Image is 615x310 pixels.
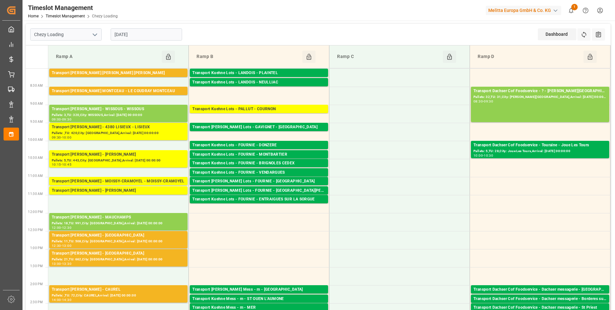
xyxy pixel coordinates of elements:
div: - [61,136,62,139]
div: Pallets: 3,TU: 160,City: MOISSY-CRAMOYEL,Arrival: [DATE] 00:00:00 [52,185,185,190]
div: Transport Kuehne Lots - LANDOIS - PLAINTEL [192,70,326,76]
div: Pallets: ,TU: 487,City: [GEOGRAPHIC_DATA],Arrival: [DATE] 00:00:00 [192,112,326,118]
div: Pallets: 4,TU: ,City: [GEOGRAPHIC_DATA],Arrival: [DATE] 00:00:00 [192,185,326,190]
div: Dashboard [538,28,576,40]
div: Pallets: 18,TU: 991,City: [GEOGRAPHIC_DATA],Arrival: [DATE] 00:00:00 [52,221,185,226]
div: 14:00 [52,298,61,301]
span: 10:00 AM [28,138,43,141]
span: 9:30 AM [30,120,43,123]
div: 13:30 [62,262,71,265]
div: Transport Dachser Cof Foodservice - ? - [PERSON_NAME][GEOGRAPHIC_DATA] [473,88,607,94]
div: Transport [PERSON_NAME] - [GEOGRAPHIC_DATA] [52,250,185,257]
div: Pallets: 5,TU: 443,City: [GEOGRAPHIC_DATA],Arrival: [DATE] 00:00:00 [52,158,185,163]
div: - [61,163,62,166]
div: 08:30 [473,100,483,103]
div: Pallets: ,TU: 76,City: [PERSON_NAME] [PERSON_NAME],Arrival: [DATE] 00:00:00 [52,76,185,82]
div: Transport [PERSON_NAME] Lots - FOURNIE - [GEOGRAPHIC_DATA][PERSON_NAME] [192,188,326,194]
div: - [61,244,62,247]
div: Pallets: 9,TU: ,City: [GEOGRAPHIC_DATA],Arrival: [DATE] 00:00:00 [192,131,326,136]
div: Pallets: 5,TU: 28,City: Joue Les Tours,Arrival: [DATE] 00:00:00 [473,149,607,154]
div: Transport Kuehne Lots - FOURNIE - DONZERE [192,142,326,149]
div: Pallets: 1,TU: 24,City: Borderes sur l'echez,Arrival: [DATE] 00:00:00 [473,302,607,308]
div: Pallets: 4,TU: ,City: MONTBARTIER,Arrival: [DATE] 00:00:00 [192,158,326,163]
div: Pallets: 3,TU: ,City: NEULLIAC,Arrival: [DATE] 00:00:00 [192,86,326,91]
span: 12:00 PM [28,210,43,214]
span: 12:30 PM [28,228,43,232]
span: 11:00 AM [28,174,43,178]
input: Type to search/select [30,28,102,41]
div: Transport [PERSON_NAME] - 4380 LISIEUX - LISIEUX [52,124,185,131]
div: Transport [PERSON_NAME] - CAUREL [52,286,185,293]
div: Pallets: 3,TU: ,City: DONZERE,Arrival: [DATE] 00:00:00 [192,149,326,154]
div: Pallets: 3,TU: ,City: BRIGNOLES CEDEX,Arrival: [DATE] 00:00:00 [192,167,326,172]
span: 11:30 AM [28,192,43,196]
button: Help Center [578,3,593,18]
a: Timeslot Management [46,14,85,18]
div: Melitta Europa GmbH & Co. KG [486,6,561,15]
div: Transport Kuehne Lots - FOURNIE - MONTBARTIER [192,151,326,158]
input: DD-MM-YYYY [111,28,182,41]
div: Pallets: ,TU: 196,City: [GEOGRAPHIC_DATA],Arrival: [DATE] 00:00:00 [52,194,185,199]
div: Ramp A [53,51,162,63]
div: Transport [PERSON_NAME] Lots - FOURNIE - [GEOGRAPHIC_DATA] [192,178,326,185]
div: Ramp B [194,51,302,63]
span: 2:30 PM [30,300,43,304]
div: Pallets: 11,TU: 508,City: [GEOGRAPHIC_DATA],Arrival: [DATE] 00:00:00 [52,239,185,244]
div: - [483,154,484,157]
span: 1:00 PM [30,246,43,250]
div: Transport [PERSON_NAME] Mess - m - [GEOGRAPHIC_DATA] [192,286,326,293]
div: Pallets: 32,TU: 31,City: [PERSON_NAME][GEOGRAPHIC_DATA],Arrival: [DATE] 00:00:00 [473,94,607,100]
span: 2:00 PM [30,282,43,286]
div: Transport [PERSON_NAME] - MAUCHAMPS [52,214,185,221]
div: 12:30 [62,226,71,229]
div: 13:00 [62,244,71,247]
div: Transport Dachser Cof Foodservice - Dachser messagerie - Borderes sur l'echez [473,296,607,302]
div: 12:00 [52,226,61,229]
div: 09:30 [62,118,71,121]
button: open menu [90,30,99,40]
div: Pallets: ,TU: 21,City: [GEOGRAPHIC_DATA],Arrival: [DATE] 00:00:00 [192,293,326,298]
div: - [61,118,62,121]
div: Transport [PERSON_NAME] - [PERSON_NAME] [52,151,185,158]
a: Home [28,14,39,18]
div: Transport Dachser Cof Foodservice - Touraine - Joue Les Tours [473,142,607,149]
div: Transport Dachser Cof Foodservice - Dachser messagerie - [GEOGRAPHIC_DATA] [473,286,607,293]
button: Melitta Europa GmbH & Co. KG [486,4,564,16]
div: Transport [PERSON_NAME] - WISSOUS - WISSOUS [52,106,185,112]
div: - [61,226,62,229]
div: 13:00 [52,262,61,265]
div: Transport [PERSON_NAME] MONTCEAU - LE COUDRAY MONTCEAU [52,88,185,94]
div: 09:30 [52,136,61,139]
div: Pallets: 3,TU: 372,City: [GEOGRAPHIC_DATA],Arrival: [DATE] 00:00:00 [192,176,326,181]
div: 10:30 [484,154,493,157]
span: 1 [571,4,578,10]
span: 9:00 AM [30,102,43,105]
div: - [61,298,62,301]
div: Pallets: ,TU: 420,City: [GEOGRAPHIC_DATA],Arrival: [DATE] 00:00:00 [52,131,185,136]
div: Pallets: ,TU: 72,City: CAUREL,Arrival: [DATE] 00:00:00 [52,293,185,298]
div: 10:15 [52,163,61,166]
div: 14:30 [62,298,71,301]
div: Ramp D [475,51,583,63]
div: Transport [PERSON_NAME] - [PERSON_NAME] [52,188,185,194]
div: Pallets: ,TU: 6,City: [GEOGRAPHIC_DATA] L'AUMONE,Arrival: [DATE] 00:00:00 [192,302,326,308]
span: 1:30 PM [30,264,43,268]
div: Transport [PERSON_NAME] [PERSON_NAME] [PERSON_NAME] [52,70,185,76]
div: 10:45 [62,163,71,166]
div: Transport [PERSON_NAME] - MOISSY-CRAMOYEL - MOISSY-CRAMOYEL [52,178,185,185]
div: Timeslot Management [28,3,118,13]
div: 10:00 [62,136,71,139]
div: Transport Kuehne Lots - LANDOIS - NEULLIAC [192,79,326,86]
div: Transport Kuehne Mess - m - ST OUEN L'AUMONE [192,296,326,302]
button: show 1 new notifications [564,3,578,18]
div: Transport Kuehne Lots - FOURNIE - BRIGNOLES CEDEX [192,160,326,167]
div: 09:30 [484,100,493,103]
span: 8:30 AM [30,84,43,87]
div: Transport Kuehne Lots - FOURNIE - VENDARGUES [192,170,326,176]
div: Pallets: 21,TU: 662,City: [GEOGRAPHIC_DATA],Arrival: [DATE] 00:00:00 [52,257,185,262]
div: Pallets: 2,TU: 441,City: ENTRAIGUES SUR LA SORGUE,Arrival: [DATE] 00:00:00 [192,203,326,208]
span: 10:30 AM [28,156,43,160]
div: - [61,262,62,265]
div: Pallets: 4,TU: 270,City: PLAINTEL,Arrival: [DATE] 00:00:00 [192,76,326,82]
div: - [483,100,484,103]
